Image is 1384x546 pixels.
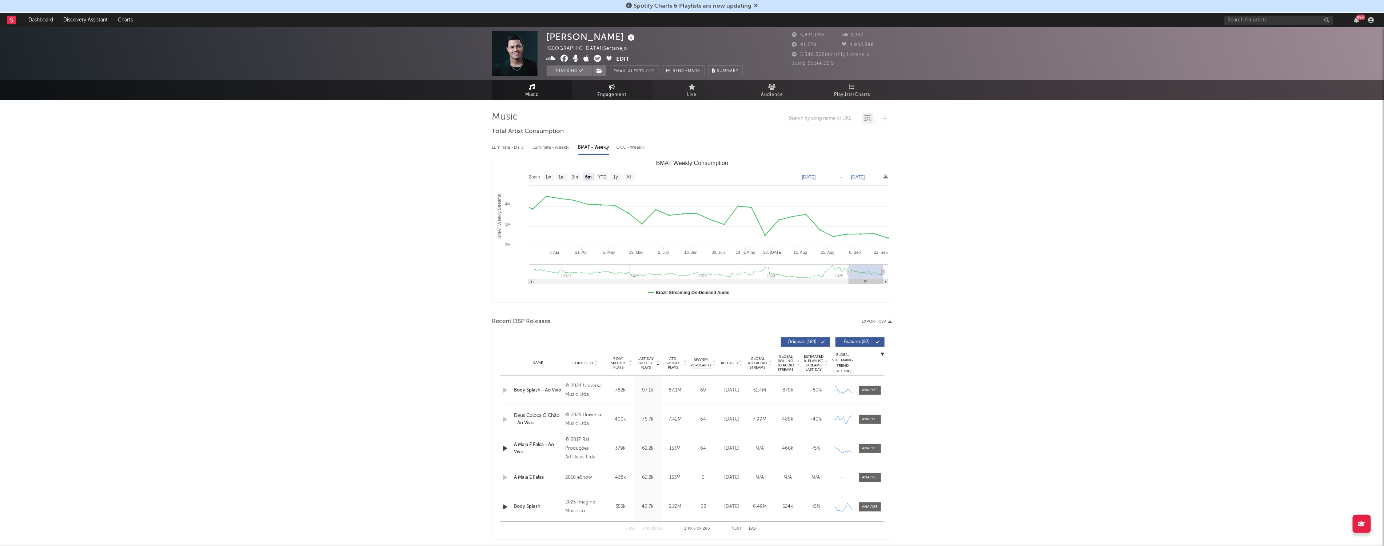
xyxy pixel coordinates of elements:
text: BMAT Weekly Consumption [656,160,728,166]
div: 51.4M [748,387,772,394]
span: Copyright [573,361,594,365]
text: [DATE] [851,174,865,180]
div: 2016 eShow [565,473,605,482]
div: 62.2k [636,474,660,481]
button: Previous [643,527,663,531]
div: 2025 Imagine Music co [565,498,605,515]
div: 524k [776,503,800,510]
div: Global Streaming Trend (Last 60D) [832,352,854,374]
span: Estimated % Playlist Streams Last Day [804,354,824,372]
div: Luminate - Weekly [533,141,571,154]
div: 0 [691,474,716,481]
span: Audience [761,91,783,99]
text: 6m [585,175,591,180]
span: Spotify Popularity [690,357,712,368]
button: Export CSV [862,320,892,324]
div: Name [514,360,562,366]
input: Search by song name or URL [785,116,862,121]
em: Off [646,69,655,73]
button: Summary [708,65,743,76]
div: Luminate - Daily [492,141,526,154]
span: Global ATD Audio Streams [748,357,768,370]
div: [DATE] [720,387,744,394]
text: 1y [613,175,618,180]
text: YTD [598,175,606,180]
div: 69 [691,387,716,394]
span: ATD Spotify Plays [663,357,683,370]
div: [DATE] [720,503,744,510]
div: 400k [609,416,633,423]
span: Spotify Charts & Playlists are now updating [634,3,751,9]
text: 5. May [603,250,615,254]
span: 5,348,368 Monthly Listeners [792,52,870,57]
span: 1,952,588 [842,43,874,47]
text: 25. Aug [821,250,834,254]
span: Engagement [598,91,627,99]
input: Search for artists [1224,16,1333,25]
a: Charts [113,13,138,27]
div: 87.1M [663,387,687,394]
div: 97.1k [636,387,660,394]
div: ~ 50 % [804,387,828,394]
text: 3M [505,222,510,226]
div: 64 [691,416,716,423]
div: ~ 40 % [804,416,828,423]
text: 2. Jun [658,250,669,254]
button: First [626,527,636,531]
div: © 2024 Universal Music Ltda [565,382,605,399]
div: 6.49M [748,503,772,510]
a: Deus Coloca O Chão - Ao Vivo [514,412,562,426]
text: 1m [558,175,565,180]
div: 46.7k [636,503,660,510]
text: 16. Jun [684,250,697,254]
button: Next [732,527,742,531]
text: 28. [DATE] [763,250,782,254]
span: Summary [717,69,739,73]
span: to [687,527,692,530]
div: 379k [609,445,633,452]
span: Playlists/Charts [834,91,870,99]
span: Recent DSP Releases [492,317,551,326]
div: 438k [609,474,633,481]
text: 14. [DATE] [736,250,755,254]
text: BMAT Weekly Streams [497,194,502,239]
span: 7 Day Spotify Plays [609,357,628,370]
text: 19. May [629,250,643,254]
text: All [626,175,631,180]
div: Body Splash [514,503,562,510]
div: 63 [691,503,716,510]
div: 62.2k [636,445,660,452]
button: 99+ [1354,17,1359,23]
div: [DATE] [720,416,744,423]
button: Features(82) [835,337,885,347]
span: Released [721,361,738,365]
div: 355k [609,503,633,510]
div: N/A [804,474,828,481]
div: Body Splash - Ao Vivo [514,387,562,394]
a: Playlists/Charts [812,80,892,100]
div: [DATE] [720,445,744,452]
div: 153M [663,474,687,481]
div: © 2025 Universal Music Ltda [565,411,605,428]
button: Edit [617,55,630,64]
a: A Mala É Falsa - Ao Vivo [514,441,562,455]
div: [GEOGRAPHIC_DATA] | Sertanejo [547,44,636,53]
text: Brazil Streaming On-Demand Audio [656,290,730,295]
a: Music [492,80,572,100]
div: [PERSON_NAME] [547,31,637,43]
svg: BMAT Weekly Consumption [492,157,892,302]
button: Originals(184) [781,337,830,347]
span: Benchmark [673,67,701,76]
div: N/A [748,445,772,452]
text: 11. Aug [793,250,807,254]
span: Features ( 82 ) [840,340,874,344]
a: A Mala É Falsa [514,474,562,481]
div: 76.7k [636,416,660,423]
text: 2M [505,242,510,247]
text: 8. Sep [849,250,861,254]
span: Originals ( 184 ) [786,340,819,344]
div: 782k [609,387,633,394]
text: 4M [505,202,510,206]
